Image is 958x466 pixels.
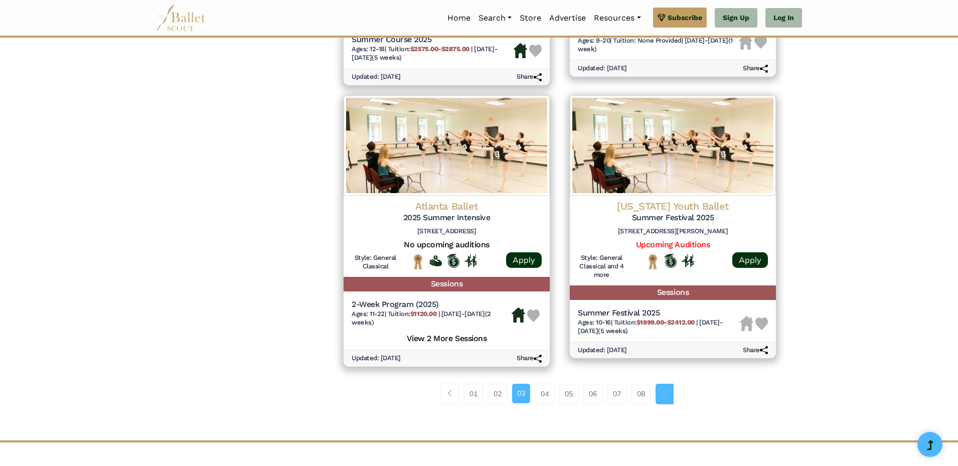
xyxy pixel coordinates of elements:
[743,346,768,355] h6: Share
[512,384,530,403] a: 03
[755,318,768,330] img: Heart
[740,316,753,331] img: Housing Unavailable
[352,200,542,213] h4: Atlanta Ballet
[352,310,385,318] span: Ages: 11-22
[590,8,645,29] a: Resources
[754,36,767,49] img: Heart
[514,43,527,58] img: Housing Available
[578,346,627,355] h6: Updated: [DATE]
[636,240,710,249] a: Upcoming Auditions
[732,252,768,268] a: Apply
[583,384,602,404] a: 06
[516,8,545,29] a: Store
[578,319,740,336] h6: | |
[668,12,702,23] span: Subscribe
[464,384,483,404] a: 01
[578,319,611,326] span: Ages: 10-16
[474,8,516,29] a: Search
[578,200,768,213] h4: [US_STATE] Youth Ballet
[352,45,498,61] span: [DATE]-[DATE] (5 weeks)
[352,331,542,344] h5: View 2 More Sessions
[512,307,525,323] img: Housing Available
[578,37,733,53] span: [DATE]-[DATE] (1 week)
[352,299,512,310] h5: 2-Week Program (2025)
[488,384,507,404] a: 02
[352,310,491,326] span: [DATE]-[DATE] (2 weeks)
[529,45,542,57] img: Heart
[613,37,681,44] span: Tuition: None Provided
[743,64,768,73] h6: Share
[464,254,477,267] img: In Person
[739,35,752,50] img: Housing Unavailable
[578,227,768,236] h6: [STREET_ADDRESS][PERSON_NAME]
[352,45,514,62] h6: | |
[664,254,677,268] img: Offers Scholarship
[578,254,625,279] h6: Style: General Classical and 4 more
[412,254,424,269] img: National
[578,308,740,319] h5: Summer Festival 2025
[506,252,542,268] a: Apply
[517,73,542,81] h6: Share
[647,254,659,269] img: National
[578,213,768,223] h5: Summer Festival 2025
[715,8,757,28] a: Sign Up
[545,8,590,29] a: Advertise
[765,8,802,28] a: Log In
[658,12,666,23] img: gem.svg
[578,37,739,54] h6: | |
[352,45,385,53] span: Ages: 12-18
[352,310,512,327] h6: | |
[352,240,542,250] h5: No upcoming auditions
[352,213,542,223] h5: 2025 Summer Intensive
[344,95,550,196] img: Logo
[410,310,436,318] b: $1120.00
[352,227,542,236] h6: [STREET_ADDRESS]
[570,285,776,300] h5: Sessions
[570,95,776,196] img: Logo
[653,8,707,28] a: Subscribe
[344,277,550,291] h5: Sessions
[527,309,540,322] img: Heart
[352,254,399,271] h6: Style: General Classical
[352,354,401,363] h6: Updated: [DATE]
[614,319,697,326] span: Tuition:
[388,45,471,53] span: Tuition:
[607,384,626,404] a: 07
[410,45,469,53] b: $2575.00-$2875.00
[441,384,679,404] nav: Page navigation example
[535,384,554,404] a: 04
[429,255,442,266] img: Offers Financial Aid
[559,384,578,404] a: 05
[578,64,627,73] h6: Updated: [DATE]
[578,319,723,335] span: [DATE]-[DATE] (5 weeks)
[636,319,695,326] b: $1899.00-$2412.00
[517,354,542,363] h6: Share
[388,310,438,318] span: Tuition:
[631,384,651,404] a: 08
[578,37,610,44] span: Ages: 9-20
[352,35,514,45] h5: Summer Course 2025
[352,73,401,81] h6: Updated: [DATE]
[447,254,459,268] img: Offers Scholarship
[443,8,474,29] a: Home
[682,254,694,267] img: In Person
